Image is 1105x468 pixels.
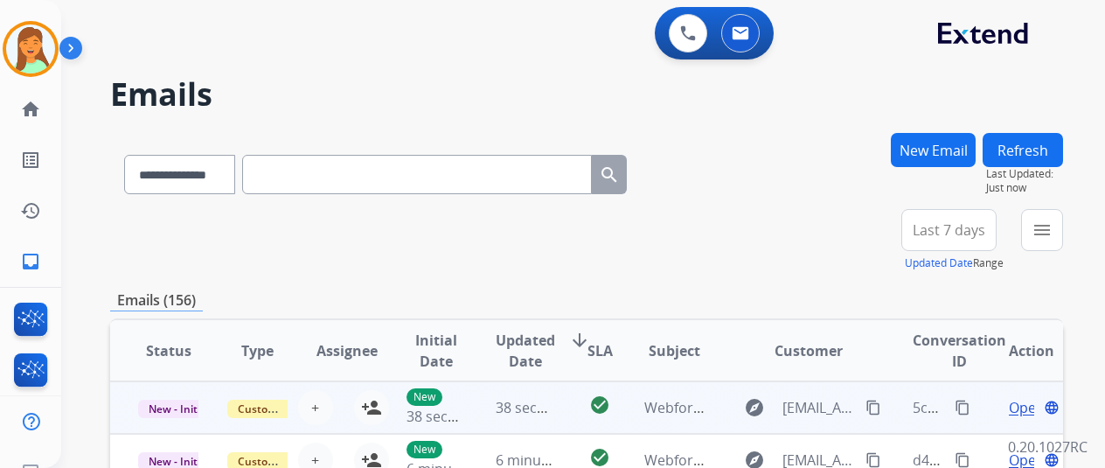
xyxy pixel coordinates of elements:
[20,200,41,221] mat-icon: history
[983,133,1063,167] button: Refresh
[241,340,274,361] span: Type
[974,320,1063,381] th: Action
[865,400,881,416] mat-icon: content_copy
[589,395,610,416] mat-icon: check_circle
[589,447,610,468] mat-icon: check_circle
[913,330,1006,372] span: Conversation ID
[20,150,41,171] mat-icon: list_alt
[587,340,613,361] span: SLA
[110,290,203,311] p: Emails (156)
[496,398,598,417] span: 38 seconds ago
[986,167,1063,181] span: Last Updated:
[599,164,620,185] mat-icon: search
[905,256,973,270] button: Updated Date
[20,251,41,272] mat-icon: inbox
[1009,397,1045,418] span: Open
[865,452,881,468] mat-icon: content_copy
[227,400,341,418] span: Customer Support
[146,340,191,361] span: Status
[649,340,700,361] span: Subject
[569,330,590,351] mat-icon: arrow_downward
[138,400,219,418] span: New - Initial
[311,397,319,418] span: +
[913,227,985,234] span: Last 7 days
[1044,452,1060,468] mat-icon: language
[407,330,467,372] span: Initial Date
[775,340,843,361] span: Customer
[407,441,442,458] p: New
[110,77,1063,112] h2: Emails
[6,24,55,73] img: avatar
[955,400,970,416] mat-icon: content_copy
[316,340,378,361] span: Assignee
[407,407,509,426] span: 38 seconds ago
[986,181,1063,195] span: Just now
[1044,400,1060,416] mat-icon: language
[644,398,1040,417] span: Webform from [EMAIL_ADDRESS][DOMAIN_NAME] on [DATE]
[1008,437,1088,458] p: 0.20.1027RC
[782,397,855,418] span: [EMAIL_ADDRESS][DOMAIN_NAME]
[1032,220,1053,241] mat-icon: menu
[407,388,442,406] p: New
[901,209,997,251] button: Last 7 days
[744,397,765,418] mat-icon: explore
[361,397,382,418] mat-icon: person_add
[496,330,555,372] span: Updated Date
[298,390,333,425] button: +
[20,99,41,120] mat-icon: home
[955,452,970,468] mat-icon: content_copy
[905,255,1004,270] span: Range
[891,133,976,167] button: New Email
